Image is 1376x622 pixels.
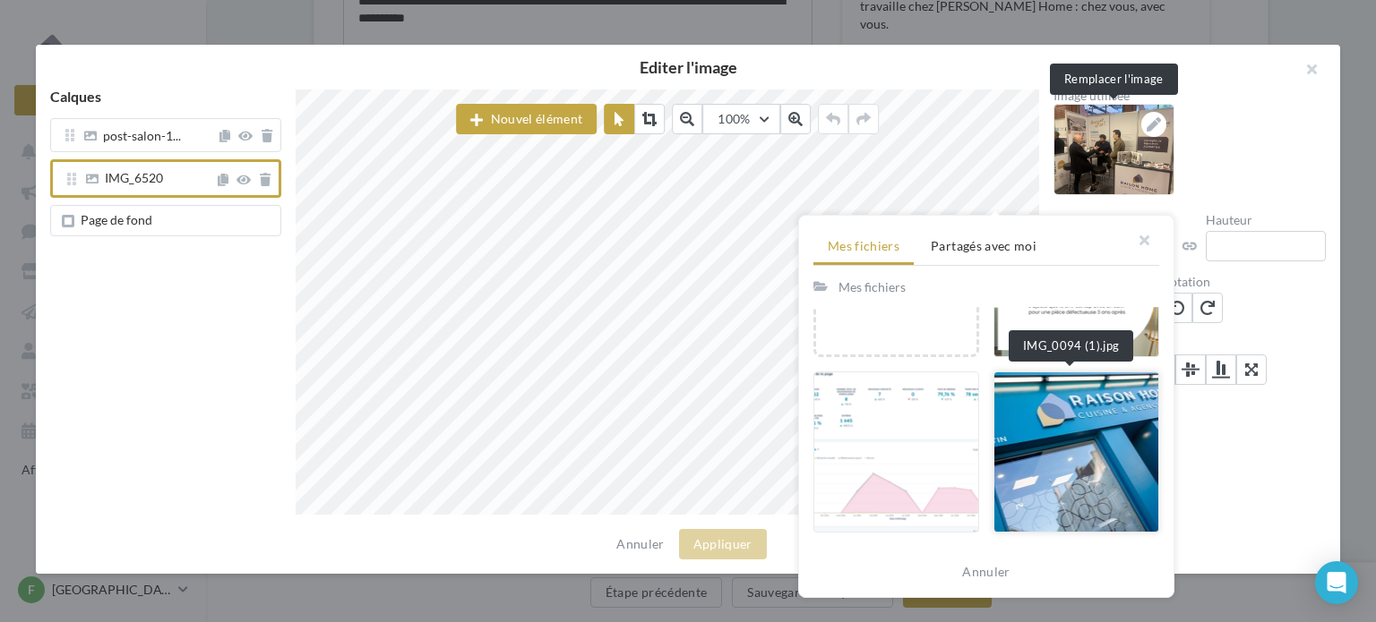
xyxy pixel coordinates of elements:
span: post-salon-1... [103,130,181,146]
label: Rotation [1162,276,1223,288]
div: Mes fichiers [838,278,906,296]
label: Image utilisée [1053,89,1326,102]
span: Partagés avec moi [931,238,1036,253]
button: Nouvel élément [456,104,597,134]
div: Remplacer l'image [1050,64,1178,95]
button: 100% [702,104,779,134]
img: Image utilisée [1054,105,1174,194]
span: Page de fond [81,212,152,227]
h2: Editer l'image [64,59,1311,75]
button: Annuler [609,533,671,555]
button: Appliquer [679,529,767,559]
div: IMG_0094 (1).jpg [1009,330,1133,362]
div: Calques [36,89,296,118]
div: Open Intercom Messenger [1315,561,1358,604]
label: Largeur [1053,214,1174,226]
label: Positionnement [1053,337,1326,350]
button: Annuler [955,561,1017,583]
span: IMG_6520 [105,170,163,185]
label: Hauteur [1206,214,1326,226]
